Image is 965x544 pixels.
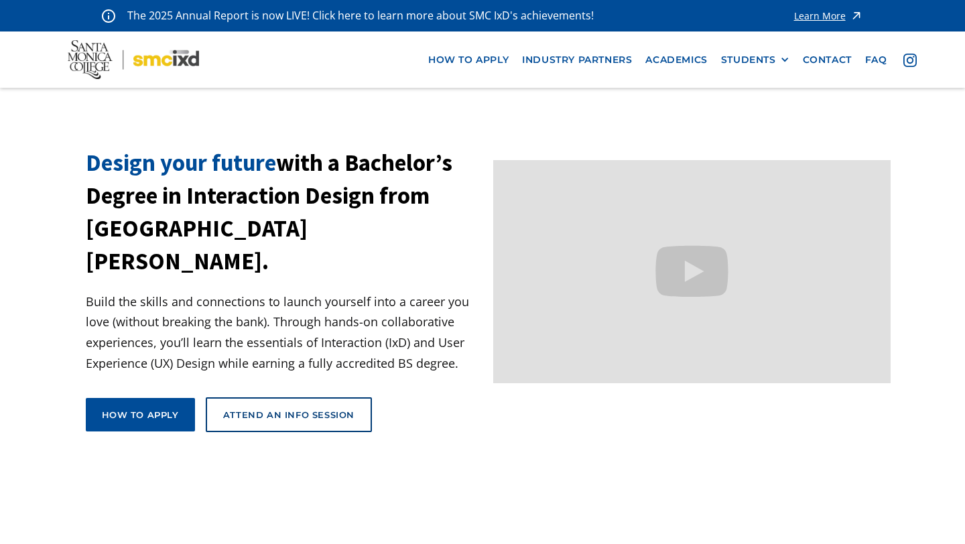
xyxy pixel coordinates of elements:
[127,7,595,25] p: The 2025 Annual Report is now LIVE! Click here to learn more about SMC IxD's achievements!
[796,48,858,72] a: contact
[903,54,917,67] img: icon - instagram
[721,54,776,66] div: STUDENTS
[102,409,179,421] div: How to apply
[639,48,714,72] a: Academics
[794,7,863,25] a: Learn More
[422,48,515,72] a: how to apply
[493,160,891,383] iframe: Design your future with a Bachelor's Degree in Interaction Design from Santa Monica College
[794,11,846,21] div: Learn More
[858,48,894,72] a: faq
[86,147,483,278] h1: with a Bachelor’s Degree in Interaction Design from [GEOGRAPHIC_DATA][PERSON_NAME].
[721,54,789,66] div: STUDENTS
[102,9,115,23] img: icon - information - alert
[206,397,372,432] a: Attend an Info Session
[68,40,200,79] img: Santa Monica College - SMC IxD logo
[86,398,195,431] a: How to apply
[850,7,863,25] img: icon - arrow - alert
[86,148,276,178] span: Design your future
[223,409,355,421] div: Attend an Info Session
[515,48,639,72] a: industry partners
[86,291,483,373] p: Build the skills and connections to launch yourself into a career you love (without breaking the ...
